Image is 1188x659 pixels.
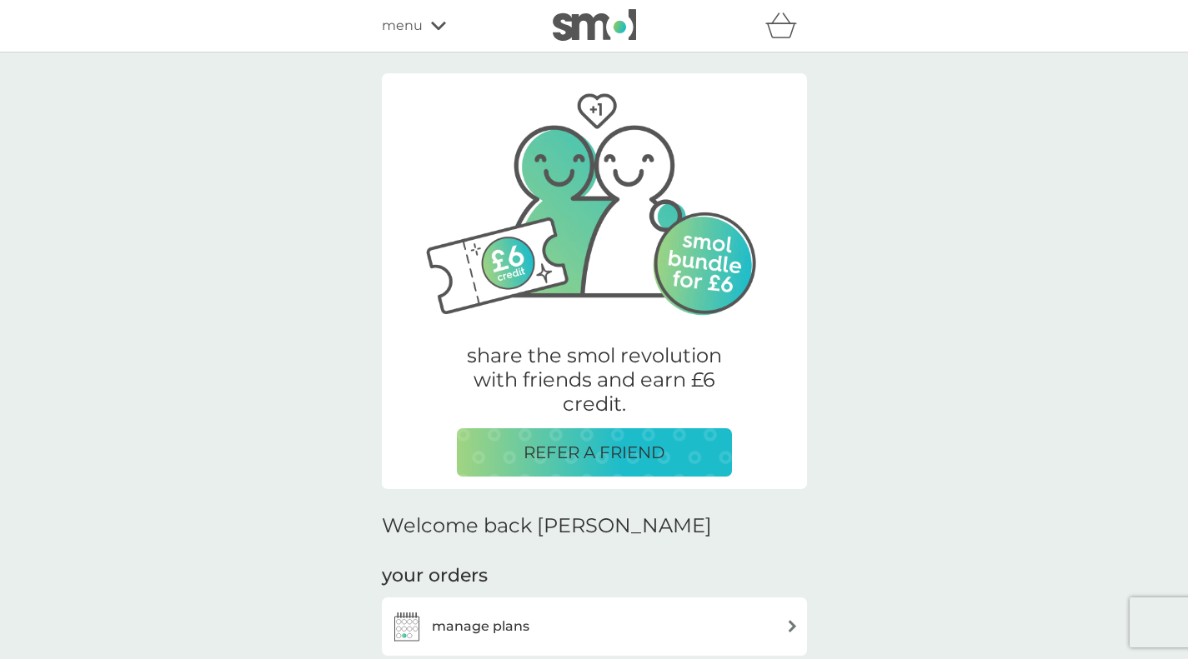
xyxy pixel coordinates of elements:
div: basket [765,9,807,42]
img: smol [553,9,636,41]
img: Two friends, one with their arm around the other. [407,73,782,323]
h3: manage plans [432,616,529,637]
a: Two friends, one with their arm around the other.share the smol revolution with friends and earn ... [382,76,807,489]
span: menu [382,15,423,37]
h3: your orders [382,563,488,589]
button: REFER A FRIEND [457,428,732,477]
h2: Welcome back [PERSON_NAME] [382,514,712,538]
img: arrow right [786,620,799,632]
p: share the smol revolution with friends and earn £6 credit. [457,344,732,416]
p: REFER A FRIEND [524,439,665,466]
